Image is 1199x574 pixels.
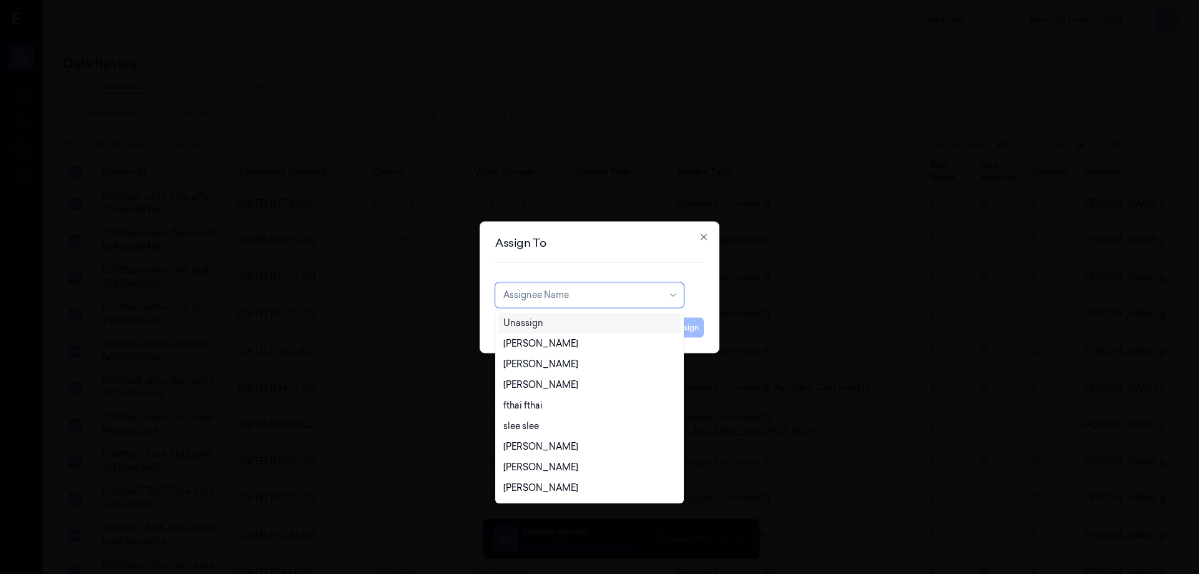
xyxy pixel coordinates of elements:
div: [PERSON_NAME] [503,482,578,495]
h2: Assign To [495,237,704,248]
div: [PERSON_NAME] [503,461,578,474]
div: Unassign [503,317,543,330]
div: [PERSON_NAME] [503,379,578,392]
div: slee slee [503,420,539,433]
div: fthai fthai [503,399,543,412]
div: [PERSON_NAME] [503,440,578,453]
div: [PERSON_NAME] [503,358,578,371]
div: [PERSON_NAME] [503,337,578,350]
